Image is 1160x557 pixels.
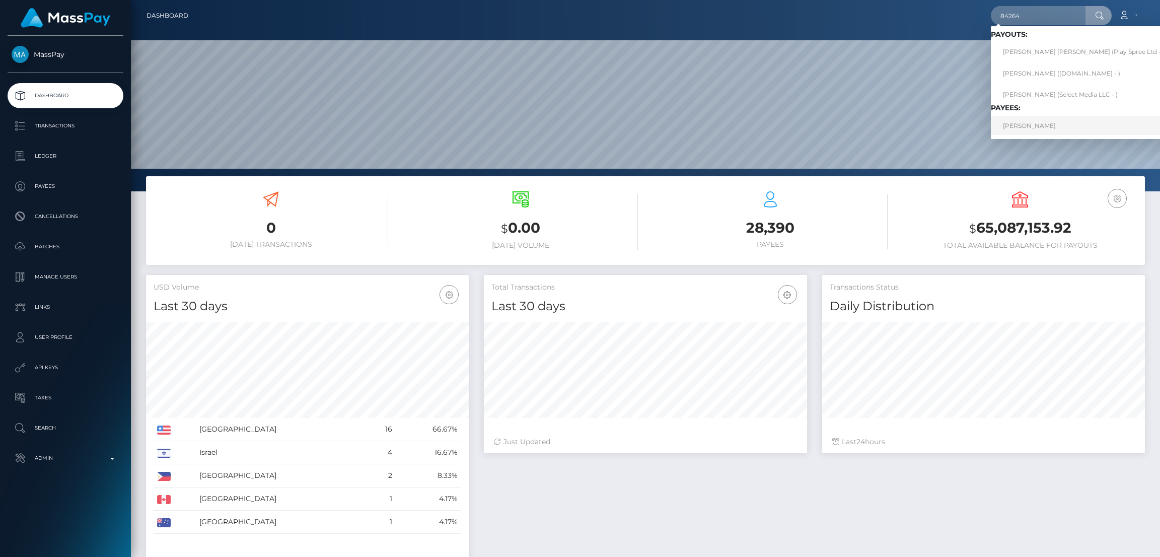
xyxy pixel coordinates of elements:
[8,385,123,410] a: Taxes
[830,298,1137,315] h4: Daily Distribution
[12,390,119,405] p: Taxes
[491,298,799,315] h4: Last 30 days
[403,218,638,239] h3: 0.00
[396,418,461,441] td: 66.67%
[154,218,388,238] h3: 0
[367,511,396,534] td: 1
[856,437,865,446] span: 24
[8,355,123,380] a: API Keys
[154,240,388,249] h6: [DATE] Transactions
[494,437,796,447] div: Just Updated
[367,488,396,511] td: 1
[12,209,119,224] p: Cancellations
[403,241,638,250] h6: [DATE] Volume
[903,241,1137,250] h6: Total Available Balance for Payouts
[154,283,461,293] h5: USD Volume
[832,437,1135,447] div: Last hours
[491,283,799,293] h5: Total Transactions
[12,118,119,133] p: Transactions
[196,464,367,488] td: [GEOGRAPHIC_DATA]
[8,415,123,441] a: Search
[21,8,110,28] img: MassPay Logo
[8,174,123,199] a: Payees
[653,240,888,249] h6: Payees
[396,511,461,534] td: 4.17%
[196,511,367,534] td: [GEOGRAPHIC_DATA]
[396,464,461,488] td: 8.33%
[8,83,123,108] a: Dashboard
[8,204,123,229] a: Cancellations
[154,298,461,315] h4: Last 30 days
[12,269,119,285] p: Manage Users
[12,421,119,436] p: Search
[12,451,119,466] p: Admin
[157,449,171,458] img: IL.png
[653,218,888,238] h3: 28,390
[8,113,123,138] a: Transactions
[367,441,396,464] td: 4
[501,222,508,236] small: $
[12,239,119,254] p: Batches
[196,441,367,464] td: Israel
[157,495,171,504] img: CA.png
[8,144,123,169] a: Ledger
[830,283,1137,293] h5: Transactions Status
[12,300,119,315] p: Links
[12,46,29,63] img: MassPay
[903,218,1137,239] h3: 65,087,153.92
[157,426,171,435] img: US.png
[969,222,976,236] small: $
[367,418,396,441] td: 16
[8,325,123,350] a: User Profile
[157,518,171,527] img: AU.png
[12,149,119,164] p: Ledger
[991,6,1085,25] input: Search...
[12,330,119,345] p: User Profile
[396,441,461,464] td: 16.67%
[8,446,123,471] a: Admin
[8,295,123,320] a: Links
[8,50,123,59] span: MassPay
[396,488,461,511] td: 4.17%
[196,418,367,441] td: [GEOGRAPHIC_DATA]
[157,472,171,481] img: PH.png
[12,360,119,375] p: API Keys
[12,179,119,194] p: Payees
[196,488,367,511] td: [GEOGRAPHIC_DATA]
[12,88,119,103] p: Dashboard
[8,264,123,290] a: Manage Users
[8,234,123,259] a: Batches
[147,5,188,26] a: Dashboard
[367,464,396,488] td: 2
